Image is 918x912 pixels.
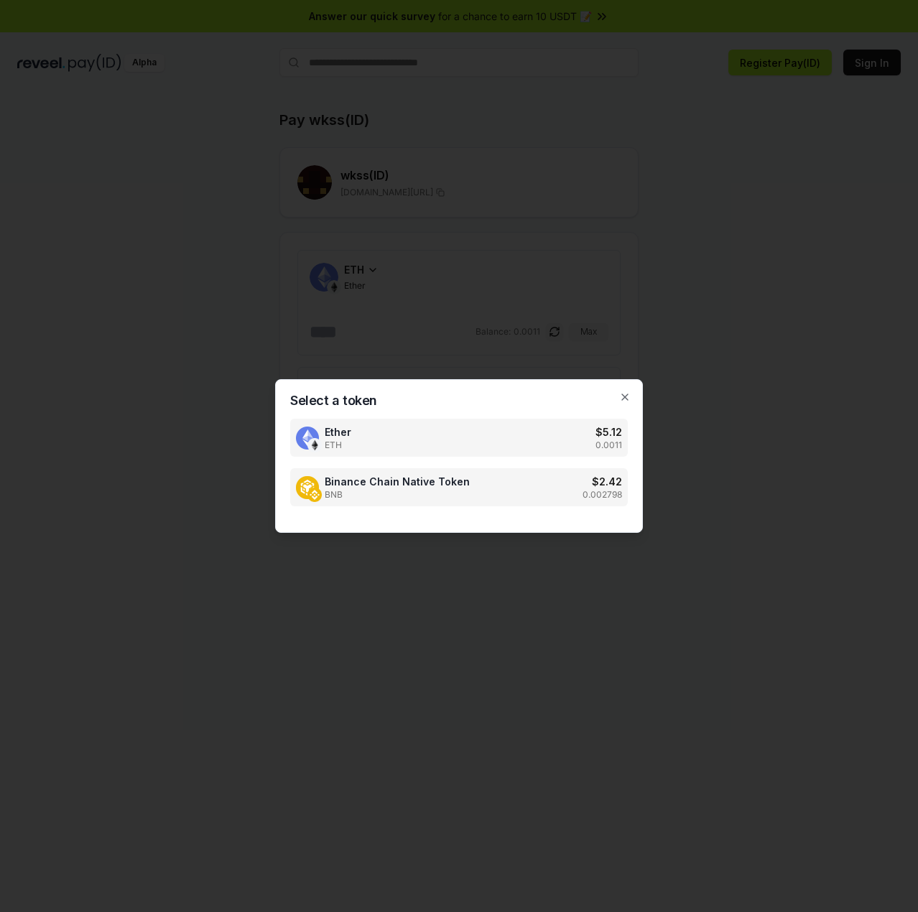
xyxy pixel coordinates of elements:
img: Binance Chain Native Token [296,476,319,499]
span: Ether [325,424,351,439]
span: Binance Chain Native Token [325,474,470,489]
span: ETH [325,439,351,451]
img: Ether [307,438,322,452]
img: Binance Chain Native Token [307,488,322,502]
h3: $ 5.12 [595,424,622,439]
h2: Select a token [290,394,628,407]
h3: $ 2.42 [592,474,622,489]
p: 0.0011 [595,439,622,451]
img: Ether [296,427,319,450]
p: 0.002798 [583,489,622,501]
span: BNB [325,489,470,501]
